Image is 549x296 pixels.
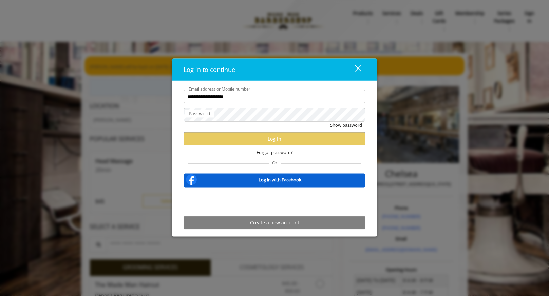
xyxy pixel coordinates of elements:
[240,192,309,207] iframe: Sign in with Google Button
[184,65,235,74] span: Log in to continue
[269,160,281,166] span: Or
[184,132,365,145] button: Log in
[185,86,254,92] label: Email address or Mobile number
[185,173,198,186] img: facebook-logo
[184,216,365,229] button: Create a new account
[257,149,293,156] span: Forgot password?
[347,64,361,75] div: close dialog
[244,192,306,207] div: Sign in with Google. Opens in new tab
[184,90,365,103] input: Email address or Mobile number
[184,108,365,122] input: Password
[342,63,365,77] button: close dialog
[185,110,214,117] label: Password
[259,176,301,183] b: Log in with Facebook
[330,122,362,129] button: Show password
